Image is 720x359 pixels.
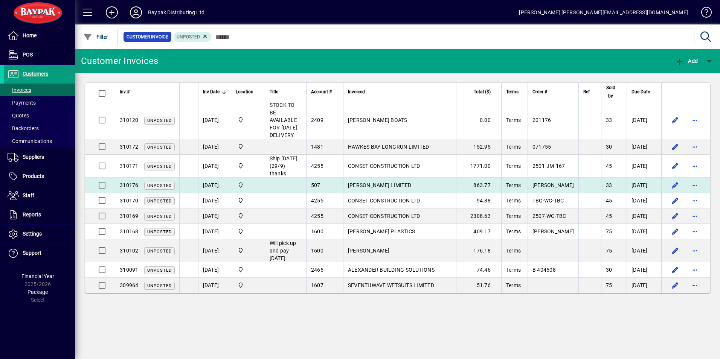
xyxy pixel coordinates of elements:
[120,182,139,188] span: 310176
[236,227,260,236] span: Baypak - Onekawa
[8,138,52,144] span: Communications
[236,162,260,170] span: Baypak - Onekawa
[147,268,172,273] span: Unposted
[669,179,681,191] button: Edit
[120,282,139,288] span: 309964
[174,32,212,42] mat-chip: Customer Invoice Status: Unposted
[198,278,231,293] td: [DATE]
[23,231,42,237] span: Settings
[311,117,323,123] span: 2409
[177,34,200,40] span: Unposted
[198,178,231,193] td: [DATE]
[506,267,521,273] span: Terms
[311,213,323,219] span: 4255
[627,178,661,193] td: [DATE]
[606,267,612,273] span: 30
[532,88,547,96] span: Order #
[456,178,501,193] td: 863.77
[23,52,33,58] span: POS
[311,144,323,150] span: 1481
[675,58,698,64] span: Add
[4,167,75,186] a: Products
[81,55,158,67] div: Customer Invoices
[627,208,661,224] td: [DATE]
[236,88,253,96] span: Location
[669,141,681,153] button: Edit
[669,225,681,237] button: Edit
[311,163,323,169] span: 4255
[23,192,34,198] span: Staff
[456,262,501,278] td: 74.46
[506,88,519,96] span: Terms
[147,183,172,188] span: Unposted
[4,84,75,96] a: Invoices
[627,139,661,155] td: [DATE]
[532,182,574,188] span: [PERSON_NAME]
[348,117,407,123] span: [PERSON_NAME] BOATS
[8,100,36,106] span: Payments
[532,198,564,204] span: TBC-WC-TBC
[474,88,491,96] span: Total ($)
[606,228,612,234] span: 75
[236,196,260,205] span: Baypak - Onekawa
[532,163,565,169] span: 2501-JM-167
[689,179,701,191] button: More options
[673,54,700,68] button: Add
[606,117,612,123] span: 33
[198,193,231,208] td: [DATE]
[120,88,175,96] div: Inv #
[236,246,260,255] span: Baypak - Onekawa
[689,114,701,126] button: More options
[348,198,420,204] span: CONSET CONSTRUCTION LTD
[606,84,622,100] div: Sold by
[147,164,172,169] span: Unposted
[270,102,297,138] span: STOCK TO BE AVAILABLE FOR [DATE] DELIVERY
[311,267,323,273] span: 2465
[348,267,435,273] span: ALEXANDER BUILDING SOLUTIONS
[348,163,420,169] span: CONSET CONSTRUCTION LTD
[532,144,551,150] span: 071755
[311,182,320,188] span: 507
[148,6,204,18] div: Baypak Distributing Ltd
[4,135,75,148] a: Communications
[23,154,44,160] span: Suppliers
[348,282,434,288] span: SEVENTHWAVE WETSUITS LIMITED
[348,182,411,188] span: [PERSON_NAME] LIMITED
[627,155,661,178] td: [DATE]
[147,283,172,288] span: Unposted
[236,88,260,96] div: Location
[23,32,37,38] span: Home
[4,244,75,263] a: Support
[627,193,661,208] td: [DATE]
[4,109,75,122] a: Quotes
[606,144,612,150] span: 30
[236,116,260,124] span: Baypak - Onekawa
[689,279,701,291] button: More options
[689,160,701,172] button: More options
[456,101,501,139] td: 0.00
[147,230,172,234] span: Unposted
[696,2,711,26] a: Knowledge Base
[506,282,521,288] span: Terms
[311,248,323,254] span: 1600
[311,198,323,204] span: 4255
[4,148,75,167] a: Suppliers
[519,6,688,18] div: [PERSON_NAME] [PERSON_NAME][EMAIL_ADDRESS][DOMAIN_NAME]
[348,144,429,150] span: HAWKES BAY LONGRUN LIMITED
[348,248,389,254] span: [PERSON_NAME]
[120,117,139,123] span: 310120
[583,88,596,96] div: Ref
[147,214,172,219] span: Unposted
[100,6,124,19] button: Add
[147,199,172,204] span: Unposted
[456,139,501,155] td: 152.95
[120,267,139,273] span: 310091
[532,117,551,123] span: 201176
[669,195,681,207] button: Edit
[4,96,75,109] a: Payments
[21,273,54,279] span: Financial Year
[8,87,31,93] span: Invoices
[632,88,650,96] span: Due Date
[311,88,339,96] div: Account #
[23,71,48,77] span: Customers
